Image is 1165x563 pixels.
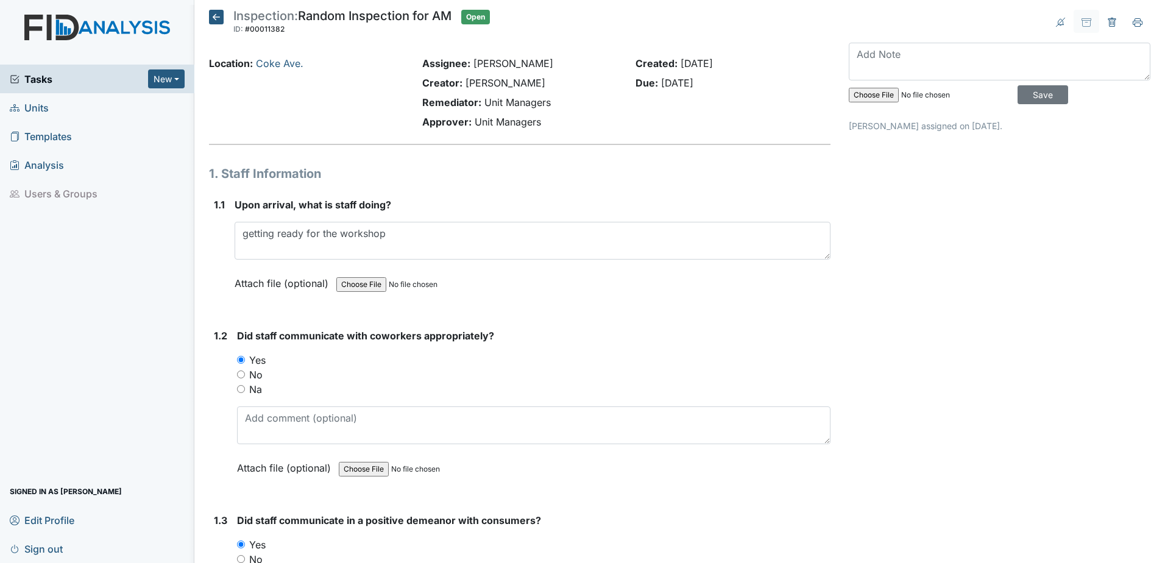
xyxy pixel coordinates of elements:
label: Yes [249,537,266,552]
span: Did staff communicate with coworkers appropriately? [237,330,494,342]
input: Yes [237,356,245,364]
strong: Location: [209,57,253,69]
input: No [237,370,245,378]
textarea: getting ready for the workshop [235,222,830,260]
a: Coke Ave. [256,57,303,69]
label: 1.1 [214,197,225,212]
strong: Creator: [422,77,462,89]
span: Did staff communicate in a positive demeanor with consumers? [237,514,541,526]
a: Tasks [10,72,148,87]
div: Random Inspection for AM [233,10,451,37]
span: Inspection: [233,9,298,23]
span: Unit Managers [475,116,541,128]
label: 1.2 [214,328,227,343]
label: No [249,367,263,382]
span: #00011382 [245,24,285,34]
strong: Created: [636,57,678,69]
span: Signed in as [PERSON_NAME] [10,482,122,501]
input: Save [1018,85,1068,104]
span: Analysis [10,155,64,174]
span: Edit Profile [10,511,74,529]
span: Templates [10,127,72,146]
span: Units [10,98,49,117]
p: [PERSON_NAME] assigned on [DATE]. [849,119,1150,132]
span: [PERSON_NAME] [473,57,553,69]
strong: Due: [636,77,658,89]
strong: Remediator: [422,96,481,108]
input: Yes [237,540,245,548]
button: New [148,69,185,88]
span: Open [461,10,490,24]
input: Na [237,385,245,393]
span: [DATE] [661,77,693,89]
span: ID: [233,24,243,34]
label: Na [249,382,262,397]
label: Yes [249,353,266,367]
span: [PERSON_NAME] [466,77,545,89]
span: Unit Managers [484,96,551,108]
label: 1.3 [214,513,227,528]
label: Attach file (optional) [235,269,333,291]
label: Attach file (optional) [237,454,336,475]
strong: Approver: [422,116,472,128]
span: [DATE] [681,57,713,69]
strong: Assignee: [422,57,470,69]
h1: 1. Staff Information [209,165,830,183]
span: Sign out [10,539,63,558]
span: Upon arrival, what is staff doing? [235,199,391,211]
input: No [237,555,245,563]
